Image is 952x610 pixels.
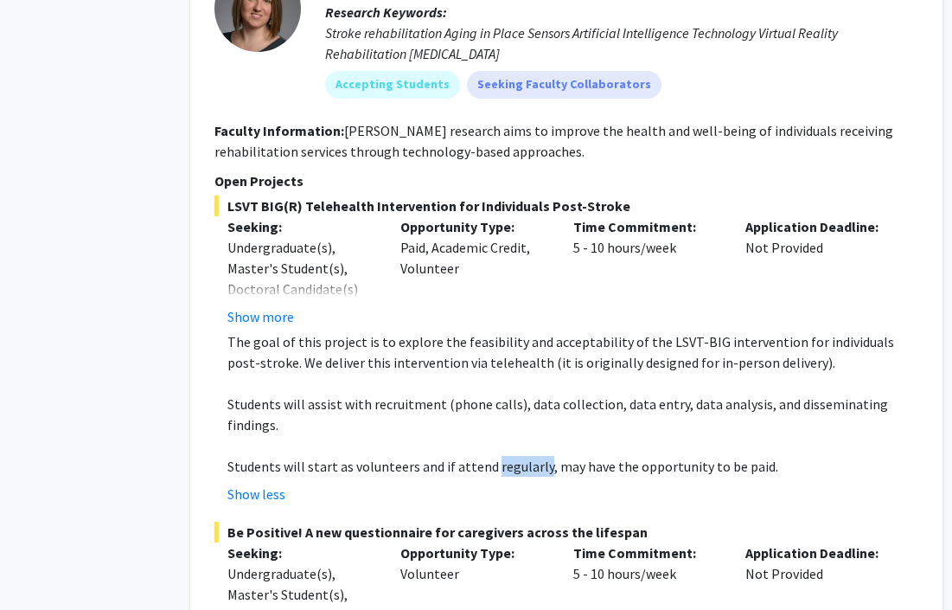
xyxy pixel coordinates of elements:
p: Opportunity Type: [400,216,547,237]
div: 5 - 10 hours/week [560,216,733,327]
p: Opportunity Type: [400,543,547,563]
mat-chip: Seeking Faculty Collaborators [467,71,661,99]
b: Faculty Information: [214,122,344,139]
mat-chip: Accepting Students [325,71,460,99]
p: Time Commitment: [573,216,720,237]
div: Undergraduate(s), Master's Student(s), Doctoral Candidate(s) (PhD, MD, DMD, PharmD, etc.), Postdo... [227,237,374,403]
fg-read-more: [PERSON_NAME] research aims to improve the health and well-being of individuals receiving rehabil... [214,122,893,160]
p: Seeking: [227,216,374,237]
iframe: Chat [13,532,73,597]
span: LSVT BIG(R) Telehealth Intervention for Individuals Post-Stroke [214,196,918,216]
p: Students will start as volunteers and if attend regularly, may have the opportunity to be paid. [227,456,918,477]
p: Seeking: [227,543,374,563]
button: Show less [227,484,285,504]
span: Be Positive! A new questionnaire for caregivers across the lifespan [214,522,918,543]
p: Application Deadline: [745,216,892,237]
button: Show more [227,306,294,327]
div: Paid, Academic Credit, Volunteer [387,216,560,327]
b: Research Keywords: [325,3,447,21]
p: Time Commitment: [573,543,720,563]
div: Not Provided [732,216,905,327]
p: The goal of this project is to explore the feasibility and acceptability of the LSVT-BIG interven... [227,331,918,373]
div: Stroke rehabilitation Aging in Place Sensors Artificial Intelligence Technology Virtual Reality R... [325,22,918,64]
p: Students will assist with recruitment (phone calls), data collection, data entry, data analysis, ... [227,394,918,435]
p: Open Projects [214,170,918,191]
p: Application Deadline: [745,543,892,563]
